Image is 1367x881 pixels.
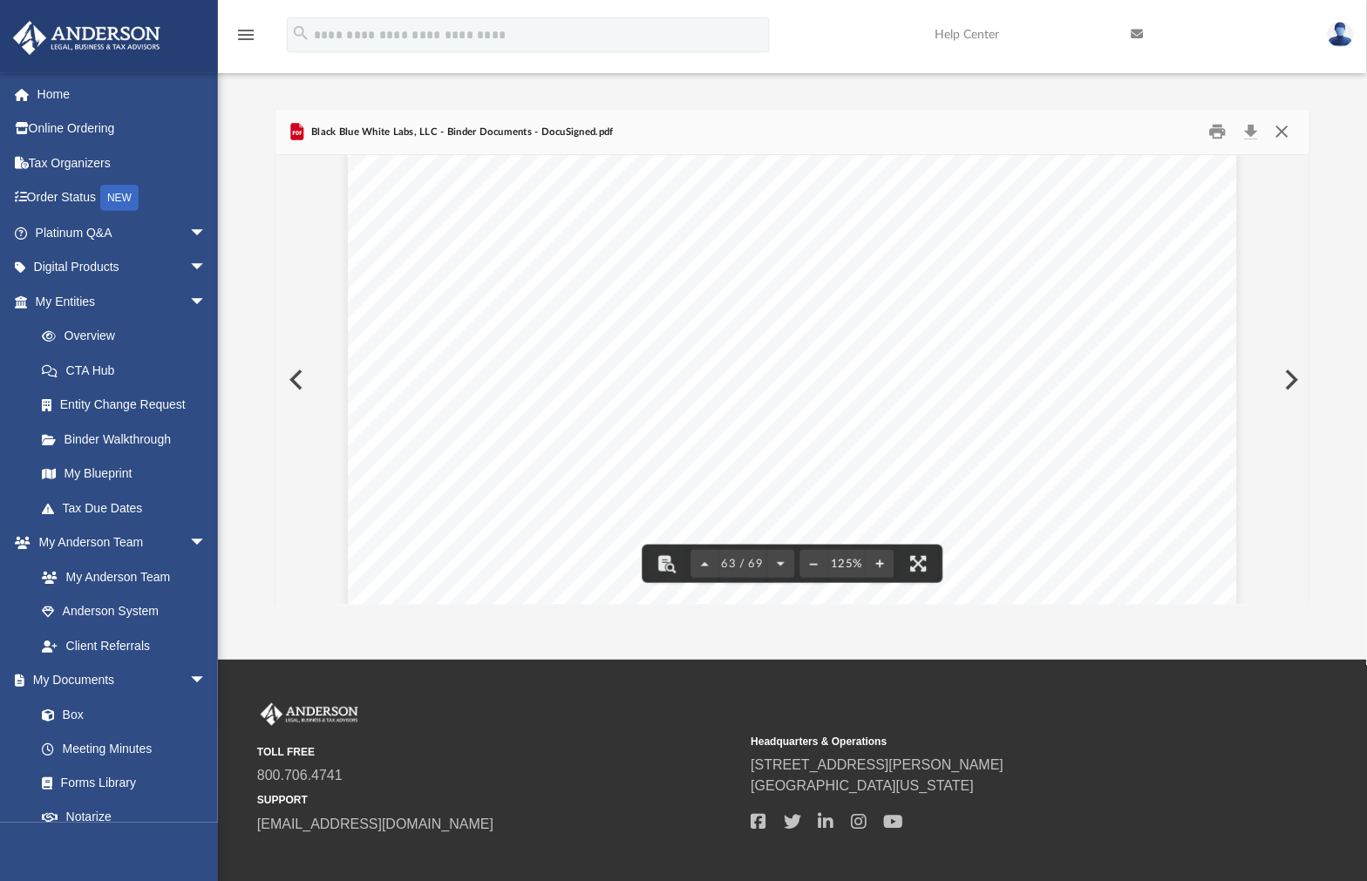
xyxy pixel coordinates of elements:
[752,758,1004,773] a: [STREET_ADDRESS][PERSON_NAME]
[1235,119,1267,146] button: Download
[189,284,224,320] span: arrow_drop_down
[719,559,767,570] span: 63 / 69
[24,388,233,423] a: Entity Change Request
[8,21,166,55] img: Anderson Advisors Platinum Portal
[827,559,866,570] div: Current zoom level
[275,155,1309,605] div: File preview
[24,801,224,836] a: Notarize
[189,663,224,699] span: arrow_drop_down
[257,817,493,832] a: [EMAIL_ADDRESS][DOMAIN_NAME]
[24,628,224,663] a: Client Referrals
[308,125,614,140] span: Black Blue White Labs, LLC - Binder Documents - DocuSigned.pdf
[12,250,233,285] a: Digital Productsarrow_drop_down
[1267,119,1298,146] button: Close
[24,697,215,732] a: Box
[189,250,224,286] span: arrow_drop_down
[257,769,343,783] a: 800.706.4741
[766,545,794,583] button: Next page
[12,284,233,319] a: My Entitiesarrow_drop_down
[24,559,215,594] a: My Anderson Team
[24,732,224,767] a: Meeting Minutes
[275,356,314,404] button: Previous File
[12,146,233,180] a: Tax Organizers
[752,779,975,794] a: [GEOGRAPHIC_DATA][US_STATE]
[235,24,256,45] i: menu
[235,33,256,45] a: menu
[257,744,739,760] small: TOLL FREE
[799,545,827,583] button: Zoom out
[275,110,1309,606] div: Preview
[24,594,224,629] a: Anderson System
[1328,22,1354,47] img: User Pic
[24,353,233,388] a: CTA Hub
[24,457,224,491] a: My Blueprint
[100,185,139,211] div: NEW
[24,491,233,525] a: Tax Due Dates
[189,215,224,251] span: arrow_drop_down
[866,545,894,583] button: Zoom in
[12,525,224,560] a: My Anderson Teamarrow_drop_down
[1271,356,1309,404] button: Next File
[24,766,215,801] a: Forms Library
[691,545,719,583] button: Previous page
[752,734,1234,749] small: Headquarters & Operations
[12,663,224,698] a: My Documentsarrow_drop_down
[12,112,233,146] a: Online Ordering
[291,24,310,43] i: search
[275,155,1309,605] div: Document Viewer
[12,77,233,112] a: Home
[719,545,767,583] button: 63 / 69
[189,525,224,561] span: arrow_drop_down
[24,422,233,457] a: Binder Walkthrough
[12,180,233,216] a: Order StatusNEW
[899,545,937,583] button: Enter fullscreen
[1201,119,1236,146] button: Print
[648,545,686,583] button: Toggle findbar
[257,703,362,726] img: Anderson Advisors Platinum Portal
[257,793,739,809] small: SUPPORT
[24,319,233,354] a: Overview
[12,215,233,250] a: Platinum Q&Aarrow_drop_down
